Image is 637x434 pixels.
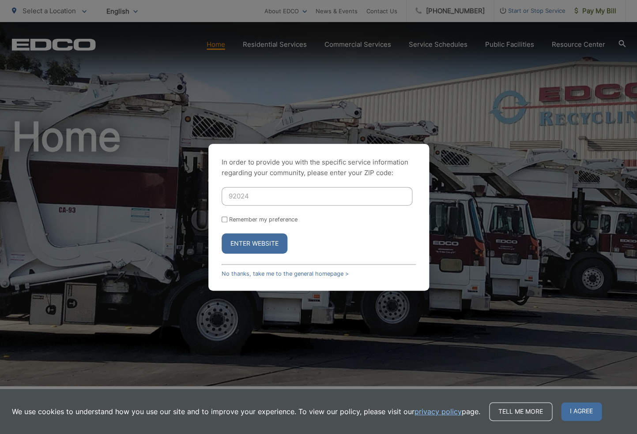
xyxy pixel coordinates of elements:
label: Remember my preference [229,216,298,223]
a: privacy policy [415,406,462,417]
a: No thanks, take me to the general homepage > [222,270,349,277]
span: I agree [561,402,602,421]
p: We use cookies to understand how you use our site and to improve your experience. To view our pol... [12,406,480,417]
a: Tell me more [489,402,552,421]
button: Enter Website [222,233,287,254]
input: Enter ZIP Code [222,187,412,206]
p: In order to provide you with the specific service information regarding your community, please en... [222,157,416,178]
